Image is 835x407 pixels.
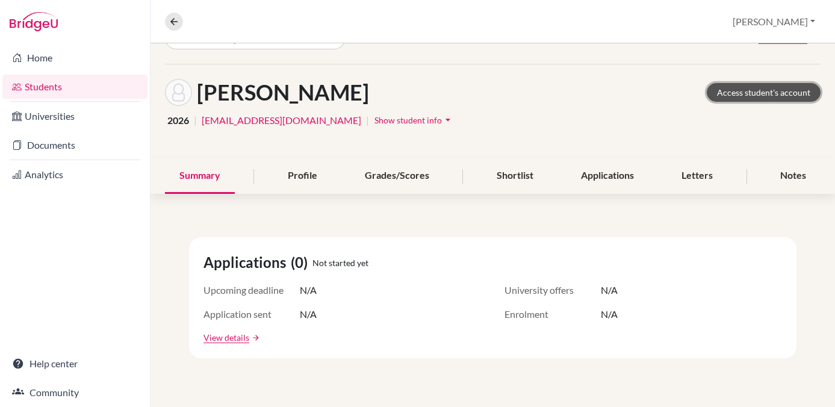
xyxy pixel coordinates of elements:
div: Applications [566,158,648,194]
a: View details [203,331,249,344]
a: Universities [2,104,147,128]
span: Applications [203,252,291,273]
span: Application sent [203,307,300,322]
div: Summary [165,158,235,194]
button: [PERSON_NAME] [727,10,821,33]
span: | [366,113,369,128]
span: N/A [601,283,618,297]
a: arrow_forward [249,334,260,342]
i: arrow_drop_down [442,114,454,126]
a: Home [2,46,147,70]
span: 2026 [167,113,189,128]
span: Show student info [374,115,442,125]
div: Letters [667,158,727,194]
span: Not started yet [312,256,368,269]
span: N/A [601,307,618,322]
a: [EMAIL_ADDRESS][DOMAIN_NAME] [202,113,361,128]
a: Students [2,75,147,99]
img: Bridge-U [10,12,58,31]
span: N/A [300,283,317,297]
button: Show student infoarrow_drop_down [374,111,455,129]
a: Access student's account [707,83,821,102]
span: (0) [291,252,312,273]
div: Profile [273,158,332,194]
a: Help center [2,352,147,376]
span: Enrolment [504,307,601,322]
a: Documents [2,133,147,157]
img: Taya Abdelbaki's avatar [165,79,192,106]
h1: [PERSON_NAME] [197,79,369,105]
span: | [194,113,197,128]
span: University offers [504,283,601,297]
span: Upcoming deadline [203,283,300,297]
a: Community [2,381,147,405]
div: Shortlist [482,158,548,194]
div: Grades/Scores [350,158,444,194]
a: Analytics [2,163,147,187]
span: N/A [300,307,317,322]
div: Notes [766,158,821,194]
